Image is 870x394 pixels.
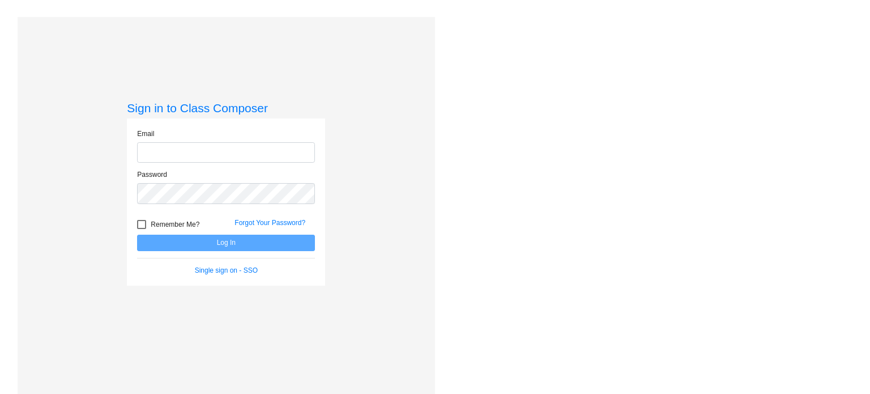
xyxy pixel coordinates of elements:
[137,235,315,251] button: Log In
[234,219,305,227] a: Forgot Your Password?
[137,129,154,139] label: Email
[151,218,199,231] span: Remember Me?
[137,170,167,180] label: Password
[195,266,258,274] a: Single sign on - SSO
[127,101,325,115] h3: Sign in to Class Composer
